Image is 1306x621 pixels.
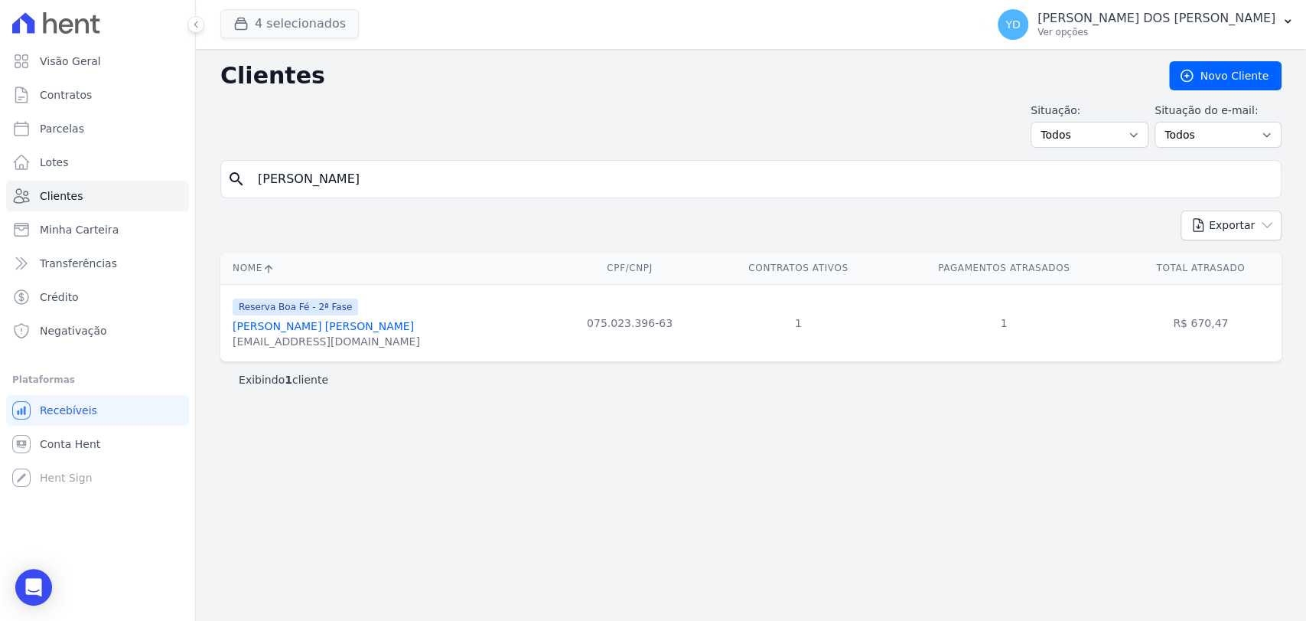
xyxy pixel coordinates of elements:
[6,315,189,346] a: Negativação
[40,188,83,204] span: Clientes
[233,299,358,315] span: Reserva Boa Fé - 2ª Fase
[6,46,189,77] a: Visão Geral
[40,222,119,237] span: Minha Carteira
[6,147,189,178] a: Lotes
[239,372,328,387] p: Exibindo cliente
[708,284,888,361] td: 1
[6,80,189,110] a: Contratos
[40,121,84,136] span: Parcelas
[40,54,101,69] span: Visão Geral
[1037,11,1275,26] p: [PERSON_NAME] DOS [PERSON_NAME]
[249,164,1275,194] input: Buscar por nome, CPF ou e-mail
[6,248,189,279] a: Transferências
[708,253,888,284] th: Contratos Ativos
[40,155,69,170] span: Lotes
[888,253,1119,284] th: Pagamentos Atrasados
[1037,26,1275,38] p: Ver opções
[888,284,1119,361] td: 1
[40,436,100,452] span: Conta Hent
[1031,103,1148,119] label: Situação:
[551,253,708,284] th: CPF/CNPJ
[40,403,97,418] span: Recebíveis
[6,429,189,459] a: Conta Hent
[1119,284,1282,361] td: R$ 670,47
[1181,211,1282,240] button: Exportar
[220,62,1145,90] h2: Clientes
[1155,103,1282,119] label: Situação do e-mail:
[1169,61,1282,90] a: Novo Cliente
[6,282,189,312] a: Crédito
[1119,253,1282,284] th: Total Atrasado
[1005,19,1020,30] span: YD
[40,256,117,271] span: Transferências
[40,289,79,305] span: Crédito
[220,9,359,38] button: 4 selecionados
[6,181,189,211] a: Clientes
[220,253,551,284] th: Nome
[985,3,1306,46] button: YD [PERSON_NAME] DOS [PERSON_NAME] Ver opções
[6,395,189,426] a: Recebíveis
[6,214,189,245] a: Minha Carteira
[227,170,246,188] i: search
[551,284,708,361] td: 075.023.396-63
[12,371,183,389] div: Plataformas
[40,323,107,338] span: Negativação
[40,87,92,103] span: Contratos
[285,374,292,386] b: 1
[233,320,414,332] a: [PERSON_NAME] [PERSON_NAME]
[15,569,52,606] div: Open Intercom Messenger
[6,113,189,144] a: Parcelas
[233,334,420,349] div: [EMAIL_ADDRESS][DOMAIN_NAME]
